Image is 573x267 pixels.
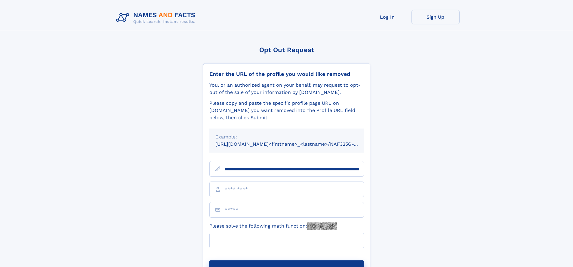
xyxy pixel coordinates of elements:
[203,46,370,54] div: Opt Out Request
[215,141,375,147] small: [URL][DOMAIN_NAME]<firstname>_<lastname>/NAF325G-xxxxxxxx
[209,82,364,96] div: You, or an authorized agent on your behalf, may request to opt-out of the sale of your informatio...
[209,100,364,121] div: Please copy and paste the specific profile page URL on [DOMAIN_NAME] you want removed into the Pr...
[215,133,358,141] div: Example:
[114,10,200,26] img: Logo Names and Facts
[209,71,364,77] div: Enter the URL of the profile you would like removed
[363,10,411,24] a: Log In
[411,10,460,24] a: Sign Up
[209,222,337,230] label: Please solve the following math function:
